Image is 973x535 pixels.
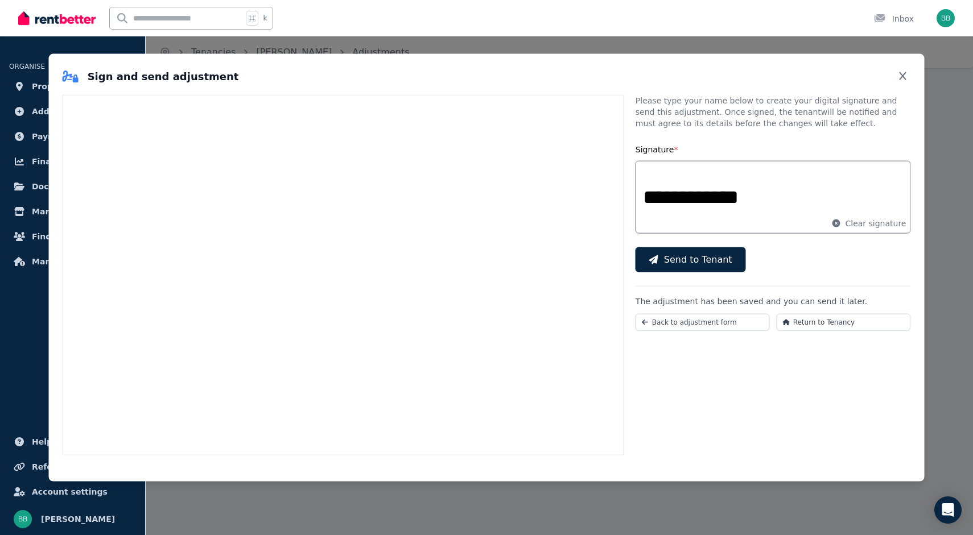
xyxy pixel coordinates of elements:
[777,313,911,330] button: Return to Tenancy
[652,317,737,326] span: Back to adjustment form
[793,317,855,326] span: Return to Tenancy
[636,94,911,128] p: Please type your name below to create your digital signature and send this adjustment. Once signe...
[636,295,911,306] p: The adjustment has been saved and you can send it later.
[664,252,732,266] span: Send to Tenant
[895,67,911,85] button: Close
[636,144,678,154] label: Signature
[636,247,746,272] button: Send to Tenant
[63,68,239,84] h2: Sign and send adjustment
[636,313,770,330] button: Back to adjustment form
[831,217,906,229] button: Clear signature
